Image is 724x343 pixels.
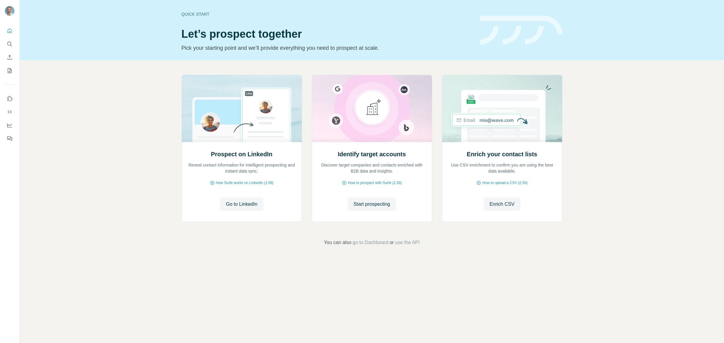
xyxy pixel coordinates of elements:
[182,44,473,52] p: Pick your starting point and we’ll provide everything you need to prospect at scale.
[467,150,537,158] h2: Enrich your contact lists
[5,25,14,36] button: Quick start
[5,106,14,117] button: Use Surfe API
[312,75,432,142] img: Identify target accounts
[324,239,351,246] span: You can also
[216,180,274,186] span: How Surfe works on LinkedIn (1:58)
[395,239,420,246] button: use the API
[442,75,562,142] img: Enrich your contact lists
[5,6,14,16] img: Avatar
[226,201,257,208] span: Go to LinkedIn
[484,198,521,211] button: Enrich CSV
[211,150,272,158] h2: Prospect on LinkedIn
[318,162,426,174] p: Discover target companies and contacts enriched with B2B data and insights.
[5,133,14,144] button: Feedback
[348,198,396,211] button: Start prospecting
[5,65,14,76] button: My lists
[348,180,402,186] span: How to prospect with Surfe (1:30)
[352,239,388,246] button: go to Dashboard
[390,239,394,246] span: or
[5,93,14,104] button: Use Surfe on LinkedIn
[5,52,14,63] button: Enrich CSV
[480,16,562,45] img: banner
[448,162,556,174] p: Use CSV enrichment to confirm you are using the best data available.
[220,198,263,211] button: Go to LinkedIn
[5,120,14,131] button: Dashboard
[182,75,302,142] img: Prospect on LinkedIn
[182,11,473,17] div: Quick start
[354,201,390,208] span: Start prospecting
[338,150,406,158] h2: Identify target accounts
[188,162,296,174] p: Reveal contact information for intelligent prospecting and instant data sync.
[482,180,527,186] span: How to upload a CSV (2:59)
[182,28,473,40] h1: Let’s prospect together
[490,201,515,208] span: Enrich CSV
[5,39,14,49] button: Search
